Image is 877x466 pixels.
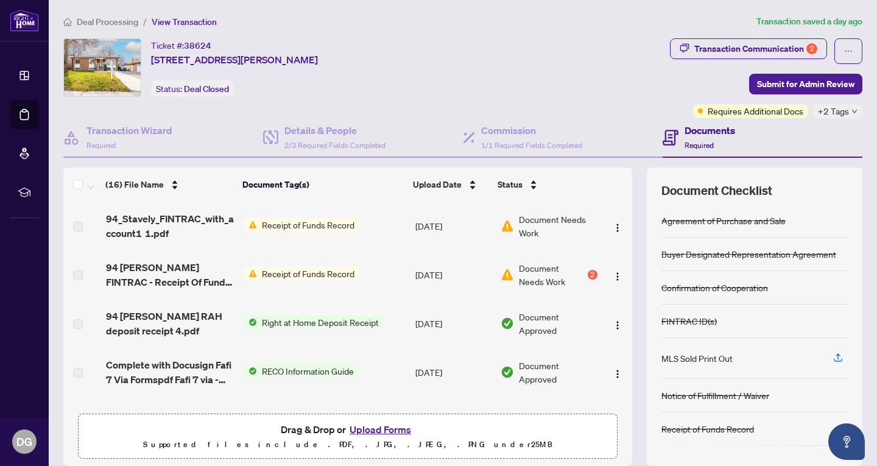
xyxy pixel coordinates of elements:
div: FINTRAC ID(s) [661,314,717,328]
h4: Commission [481,123,582,138]
button: Logo [608,265,627,284]
span: (16) File Name [105,178,164,191]
img: Document Status [501,317,514,330]
span: Requires Additional Docs [708,104,803,118]
span: RECO Information Guide [257,364,359,378]
button: Submit for Admin Review [749,74,862,94]
button: Upload Forms [346,422,415,437]
span: Upload Date [413,178,462,191]
img: Status Icon [244,316,257,329]
td: [DATE] [410,250,496,299]
img: Logo [613,320,622,330]
button: Transaction Communication2 [670,38,827,59]
span: down [851,108,858,115]
span: 38624 [184,40,211,51]
div: MLS Sold Print Out [661,351,733,365]
div: Ticket #: [151,38,211,52]
span: Status [498,178,523,191]
span: 1/1 Required Fields Completed [481,141,582,150]
th: Document Tag(s) [238,168,409,202]
span: Document Approved [519,310,597,337]
span: Document Needs Work [519,261,585,288]
span: Drag & Drop or [281,422,415,437]
p: Supported files include .PDF, .JPG, .JPEG, .PNG under 25 MB [86,437,610,452]
span: Document Approved [519,359,597,386]
button: Status IconRECO Information Guide [244,364,359,378]
span: Required [685,141,714,150]
img: Status Icon [244,364,257,378]
button: Logo [608,362,627,382]
span: 94 [PERSON_NAME] RAH deposit receipt 4.pdf [106,309,234,338]
div: 2 [588,270,597,280]
span: Drag & Drop orUpload FormsSupported files include .PDF, .JPG, .JPEG, .PNG under25MB [79,414,617,459]
td: [DATE] [410,202,496,250]
button: Status IconRight at Home Deposit Receipt [244,316,384,329]
span: DG [16,433,32,450]
span: Document Checklist [661,182,772,199]
div: Receipt of Funds Record [661,422,754,436]
td: [DATE] [410,299,496,348]
span: Document Needs Work [519,213,597,239]
span: 94 [PERSON_NAME] FINTRAC - Receipt Of Funds Record.pdf [106,260,234,289]
div: Agreement of Purchase and Sale [661,214,786,227]
span: Complete with Docusign Fafi 7 Via Formspdf Fafi 7 via - Consent to Advertisepdf Fafi RECO.pdf [106,358,234,387]
span: +2 Tags [818,104,849,118]
img: Logo [613,272,622,281]
h4: Transaction Wizard [86,123,172,138]
button: Logo [608,216,627,236]
button: Logo [608,314,627,333]
td: [DATE] [410,397,496,445]
span: 94_Stavely_FINTRAC_with_account1 1.pdf [106,211,234,241]
img: Status Icon [244,267,257,280]
div: Notice of Fulfillment / Waiver [661,389,769,402]
div: Confirmation of Cooperation [661,281,768,294]
img: Document Status [501,268,514,281]
div: Transaction Communication [694,39,817,58]
span: View Transaction [152,16,217,27]
span: 2/3 Required Fields Completed [284,141,386,150]
img: Status Icon [244,218,257,231]
th: (16) File Name [100,168,238,202]
span: Receipt of Funds Record [257,267,359,280]
th: Status [493,168,599,202]
button: Open asap [828,423,865,460]
li: / [143,15,147,29]
img: IMG-W12087862_1.jpg [64,39,141,96]
h4: Details & People [284,123,386,138]
td: [DATE] [410,348,496,397]
button: Status IconReceipt of Funds Record [244,267,359,280]
div: 2 [806,43,817,54]
span: Required [86,141,116,150]
img: Logo [613,369,622,379]
img: Logo [613,223,622,233]
span: Deal Processing [77,16,138,27]
img: Document Status [501,219,514,233]
span: home [63,18,72,26]
span: Submit for Admin Review [757,74,854,94]
article: Transaction saved a day ago [756,15,862,29]
span: ellipsis [844,47,853,55]
div: Buyer Designated Representation Agreement [661,247,836,261]
button: Status IconReceipt of Funds Record [244,218,359,231]
span: Right at Home Deposit Receipt [257,316,384,329]
img: Document Status [501,365,514,379]
span: [STREET_ADDRESS][PERSON_NAME] [151,52,318,67]
th: Upload Date [408,168,493,202]
span: Deal Closed [184,83,229,94]
span: TRADE SHEET - AGENT TO REVIEW - [PERSON_NAME].pdf [106,406,234,436]
img: logo [10,9,39,32]
span: Receipt of Funds Record [257,218,359,231]
h4: Documents [685,123,735,138]
div: Status: [151,80,234,97]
